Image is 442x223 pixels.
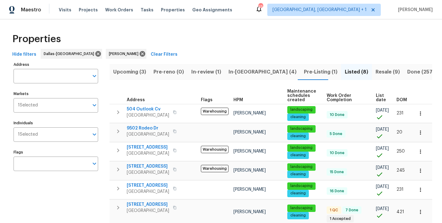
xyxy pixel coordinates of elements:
span: landscaping [288,164,315,169]
span: [PERSON_NAME] [233,111,266,115]
div: [PERSON_NAME] [106,49,146,59]
span: landscaping [288,126,315,131]
button: Open [90,72,99,80]
span: [GEOGRAPHIC_DATA] [127,131,169,137]
span: [GEOGRAPHIC_DATA] [127,169,169,176]
span: [DATE] [376,165,389,170]
span: [DATE] [376,127,389,132]
span: cleaning [288,133,308,139]
span: Properties [161,7,185,13]
span: [PERSON_NAME] [396,7,433,13]
span: Projects [79,7,98,13]
span: Properties [12,36,61,42]
span: landscaping [288,107,315,112]
span: 15 Done [327,169,346,175]
span: [DATE] [376,108,389,113]
button: Hide filters [10,49,39,60]
span: Warehousing [201,165,229,172]
span: Done (257) [407,68,434,76]
span: [DATE] [376,185,389,189]
span: Warehousing [201,108,229,115]
span: 231 [396,111,404,115]
span: Work Order Completion [327,94,365,102]
button: Clear Filters [148,49,180,60]
span: [PERSON_NAME] [109,51,141,57]
span: 10 Done [327,150,347,156]
span: [GEOGRAPHIC_DATA], [GEOGRAPHIC_DATA] + 1 [273,7,367,13]
span: 10 Done [327,112,347,117]
div: 45 [258,4,263,10]
label: Markets [14,92,98,96]
button: Open [90,159,99,168]
span: 16 Done [327,189,347,194]
span: [STREET_ADDRESS] [127,163,169,169]
span: cleaning [288,114,308,120]
span: 1 QC [327,208,340,213]
button: Open [90,101,99,110]
span: Work Orders [105,7,133,13]
span: Maintenance schedules created [287,89,316,102]
span: [PERSON_NAME] [233,210,266,214]
button: Open [90,130,99,139]
span: [PERSON_NAME] [233,130,266,134]
span: cleaning [288,153,308,158]
span: [PERSON_NAME] [233,149,266,153]
span: Geo Assignments [192,7,232,13]
span: Pre-Listing (1) [304,68,337,76]
span: Dallas-[GEOGRAPHIC_DATA] [44,51,97,57]
span: 250 [396,149,405,153]
span: 1 Selected [18,103,38,108]
span: Tasks [141,8,153,12]
span: landscaping [288,205,315,211]
label: Flags [14,150,98,154]
span: Address [127,98,145,102]
span: Warehousing [201,146,229,153]
span: HPM [233,98,243,102]
span: [GEOGRAPHIC_DATA] [127,112,169,118]
span: [GEOGRAPHIC_DATA] [127,208,169,214]
span: Maestro [21,7,41,13]
span: 245 [396,168,405,173]
span: 7 Done [343,208,361,213]
span: Visits [59,7,71,13]
span: cleaning [288,213,308,218]
span: [PERSON_NAME] [233,168,266,173]
label: Individuals [14,121,98,125]
span: Flags [201,98,213,102]
span: In-[GEOGRAPHIC_DATA] (4) [229,68,297,76]
span: [STREET_ADDRESS] [127,182,169,189]
span: [PERSON_NAME] [233,187,266,192]
span: Hide filters [12,51,36,58]
span: [STREET_ADDRESS] [127,144,169,150]
span: 231 [396,187,404,192]
span: DOM [396,98,407,102]
div: Dallas-[GEOGRAPHIC_DATA] [41,49,102,59]
span: [GEOGRAPHIC_DATA] [127,189,169,195]
span: cleaning [288,191,308,196]
span: Resale (9) [376,68,400,76]
span: Upcoming (3) [113,68,146,76]
span: landscaping [288,183,315,189]
span: 421 [396,210,404,214]
span: [GEOGRAPHIC_DATA] [127,150,169,157]
span: 9502 Rodeo Dr [127,125,169,131]
span: In-review (1) [191,68,221,76]
span: cleaning [288,172,308,177]
span: 1 Accepted [327,216,353,221]
span: Listed (8) [345,68,368,76]
span: 20 [396,130,402,134]
span: Pre-reno (0) [153,68,184,76]
span: 1 Selected [18,132,38,137]
span: Clear Filters [151,51,177,58]
span: landscaping [288,145,315,150]
span: List date [376,94,386,102]
span: [STREET_ADDRESS] [127,201,169,208]
span: 5 Done [327,131,345,137]
span: [DATE] [376,146,389,151]
span: 504 Outlook Cv [127,106,169,112]
label: Address [14,63,98,66]
span: [DATE] [376,207,389,211]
